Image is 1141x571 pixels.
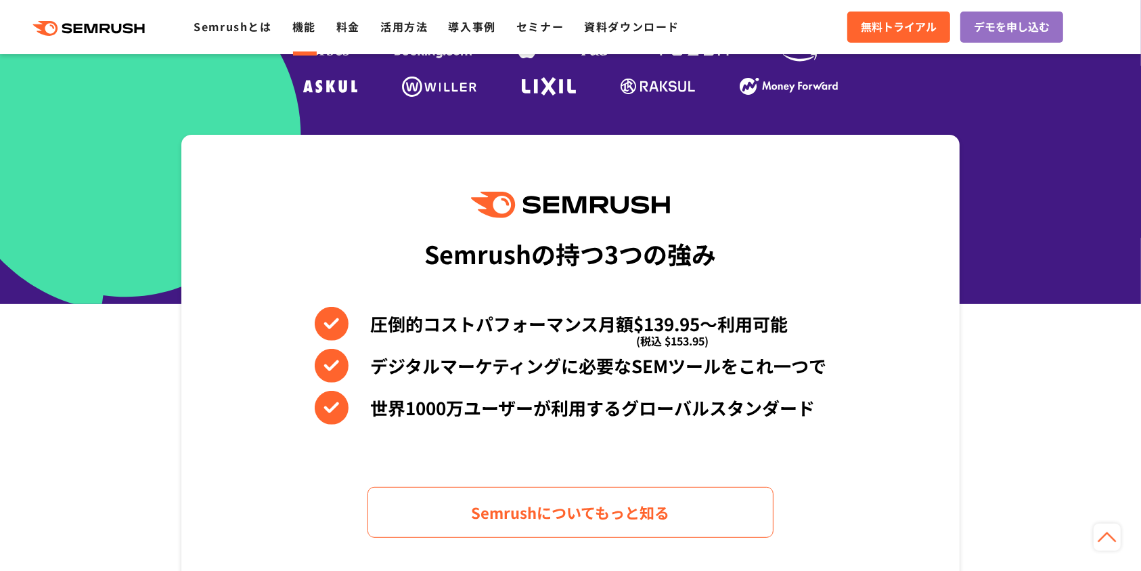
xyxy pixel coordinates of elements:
[336,18,360,35] a: 料金
[636,324,709,358] span: (税込 $153.95)
[315,349,827,383] li: デジタルマーケティングに必要なSEMツールをこれ一つで
[584,18,679,35] a: 資料ダウンロード
[471,192,670,218] img: Semrush
[861,18,937,36] span: 無料トライアル
[315,307,827,341] li: 圧倒的コストパフォーマンス月額$139.95〜利用可能
[472,501,670,524] span: Semrushについてもっと知る
[449,18,496,35] a: 導入事例
[315,391,827,425] li: 世界1000万ユーザーが利用するグローバルスタンダード
[847,12,950,43] a: 無料トライアル
[974,18,1050,36] span: デモを申し込む
[425,228,717,278] div: Semrushの持つ3つの強み
[516,18,564,35] a: セミナー
[194,18,271,35] a: Semrushとは
[380,18,428,35] a: 活用方法
[367,487,774,538] a: Semrushについてもっと知る
[960,12,1063,43] a: デモを申し込む
[292,18,316,35] a: 機能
